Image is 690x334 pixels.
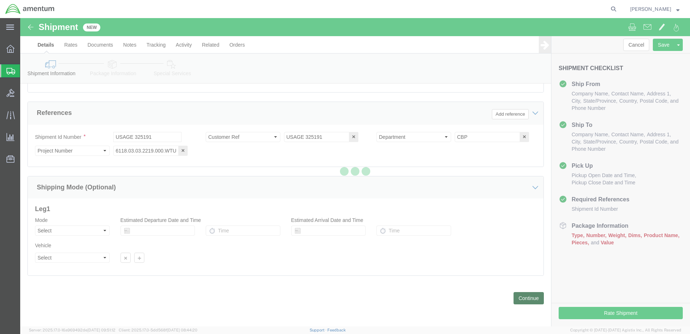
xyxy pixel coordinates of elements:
span: Glady Worden [630,5,671,13]
span: Client: 2025.17.0-5dd568f [119,328,197,332]
a: Feedback [327,328,346,332]
span: [DATE] 08:44:20 [167,328,197,332]
a: Support [310,328,328,332]
span: Copyright © [DATE]-[DATE] Agistix Inc., All Rights Reserved [570,327,681,333]
img: logo [5,4,55,14]
span: [DATE] 09:51:12 [87,328,115,332]
span: Server: 2025.17.0-16a969492de [29,328,115,332]
button: [PERSON_NAME] [630,5,680,13]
